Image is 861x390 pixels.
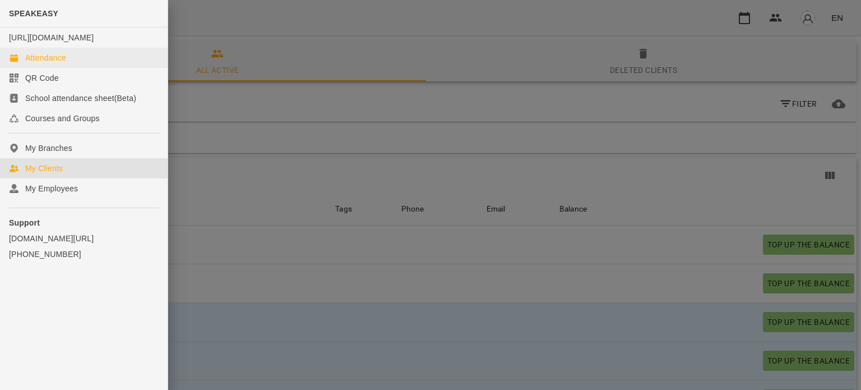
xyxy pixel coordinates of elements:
[25,163,63,174] div: My Clients
[9,249,159,260] a: [PHONE_NUMBER]
[25,52,66,63] div: Attendance
[25,93,136,104] div: School attendance sheet(Beta)
[25,183,78,194] div: My Employees
[9,9,58,18] span: SPEAKEASY
[9,233,159,244] a: [DOMAIN_NAME][URL]
[25,143,72,154] div: My Branches
[25,113,100,124] div: Courses and Groups
[25,72,59,84] div: QR Code
[9,217,159,228] p: Support
[9,33,94,42] a: [URL][DOMAIN_NAME]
